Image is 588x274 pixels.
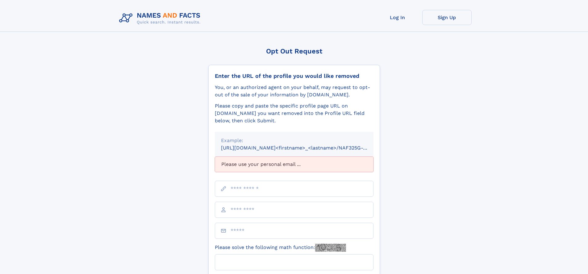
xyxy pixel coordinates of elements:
div: Example: [221,137,367,144]
a: Log In [373,10,422,25]
div: Enter the URL of the profile you would like removed [215,73,373,79]
label: Please solve the following math function: [215,244,346,252]
div: Please copy and paste the specific profile page URL on [DOMAIN_NAME] you want removed into the Pr... [215,102,373,124]
a: Sign Up [422,10,472,25]
img: Logo Names and Facts [117,10,206,27]
div: Opt Out Request [208,47,380,55]
div: You, or an authorized agent on your behalf, may request to opt-out of the sale of your informatio... [215,84,373,99]
small: [URL][DOMAIN_NAME]<firstname>_<lastname>/NAF325G-xxxxxxxx [221,145,385,151]
div: Please use your personal email ... [215,157,373,172]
